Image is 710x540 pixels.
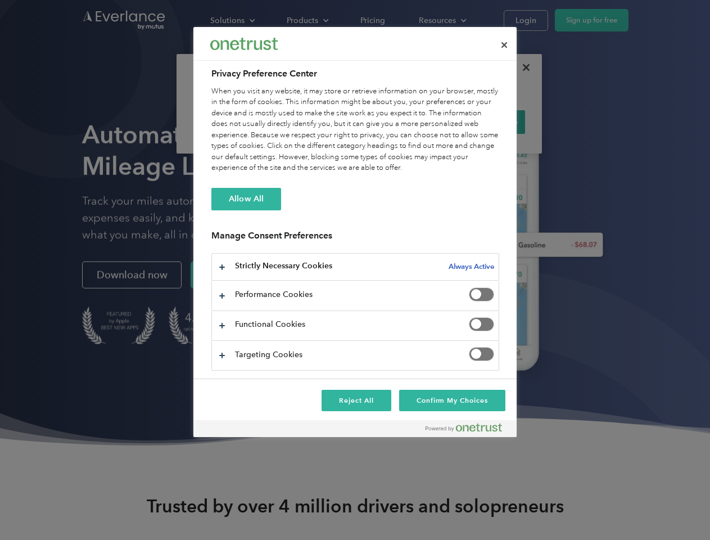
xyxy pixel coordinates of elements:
[210,33,278,55] div: Everlance
[426,423,502,432] img: Powered by OneTrust Opens in a new Tab
[211,230,499,247] h3: Manage Consent Preferences
[211,86,499,174] div: When you visit any website, it may store or retrieve information on your browser, mostly in the f...
[426,423,511,437] a: Powered by OneTrust Opens in a new Tab
[210,38,278,49] img: Everlance
[193,27,517,437] div: Privacy Preference Center
[492,33,517,57] button: Close
[211,67,499,80] h2: Privacy Preference Center
[322,390,391,411] button: Reject All
[211,188,281,210] button: Allow All
[399,390,505,411] button: Confirm My Choices
[193,27,517,437] div: Preference center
